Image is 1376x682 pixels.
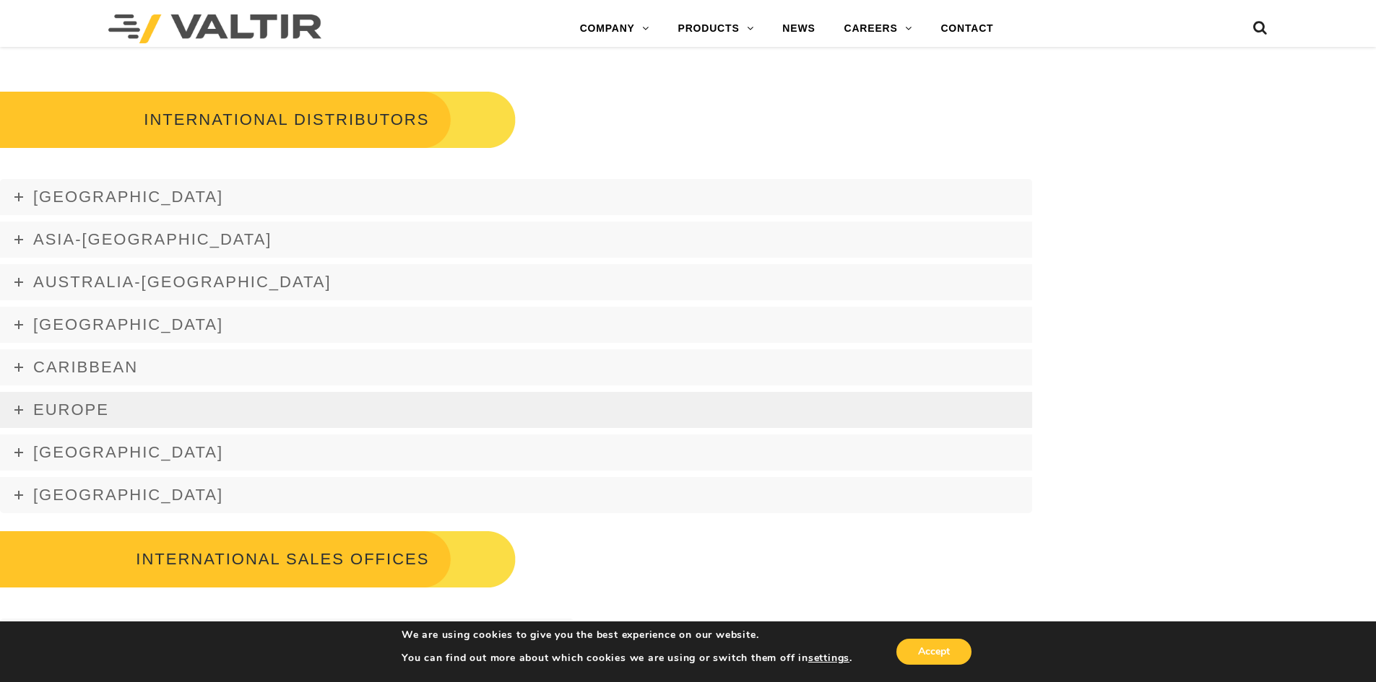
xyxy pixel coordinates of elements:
[33,273,332,291] span: Australia-[GEOGRAPHIC_DATA]
[664,14,769,43] a: PRODUCTS
[566,14,664,43] a: COMPANY
[33,401,109,419] span: Europe
[33,358,138,376] span: Caribbean
[33,486,223,504] span: [GEOGRAPHIC_DATA]
[33,315,223,333] span: [GEOGRAPHIC_DATA]
[808,652,849,665] button: settings
[33,443,223,461] span: [GEOGRAPHIC_DATA]
[402,629,852,642] p: We are using cookies to give you the best experience on our website.
[108,14,321,43] img: Valtir
[33,188,223,206] span: [GEOGRAPHIC_DATA]
[830,14,927,43] a: CAREERS
[926,14,1008,43] a: CONTACT
[768,14,829,43] a: NEWS
[402,652,852,665] p: You can find out more about which cookies we are using or switch them off in .
[33,230,272,248] span: Asia-[GEOGRAPHIC_DATA]
[896,639,972,665] button: Accept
